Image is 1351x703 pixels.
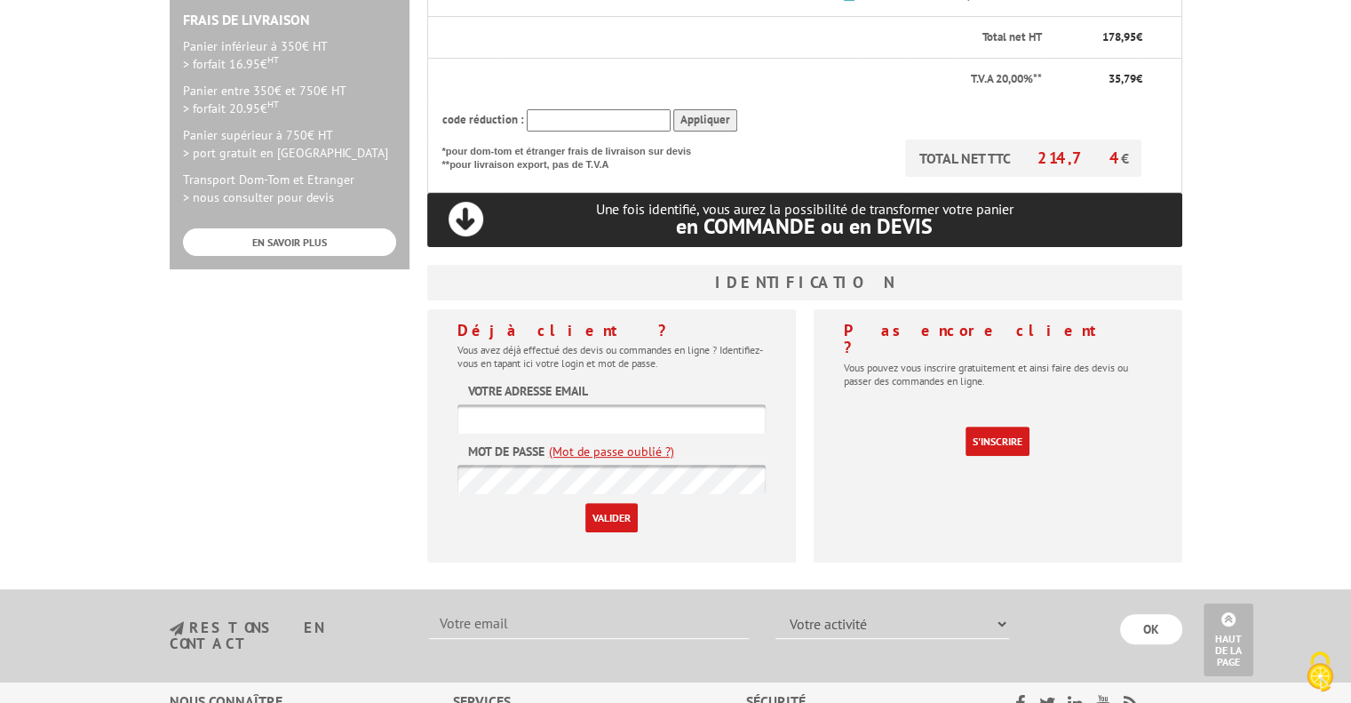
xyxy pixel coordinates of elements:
span: > forfait 20.95€ [183,100,279,116]
button: Cookies (fenêtre modale) [1289,643,1351,703]
span: 214,74 [1037,148,1120,168]
p: TOTAL NET TTC € [905,140,1141,177]
p: Panier supérieur à 750€ HT [183,126,396,162]
a: S'inscrire [966,427,1029,456]
span: 178,95 [1101,29,1135,44]
p: Total net HT [442,29,1042,46]
span: 35,79 [1108,71,1135,86]
span: > port gratuit en [GEOGRAPHIC_DATA] [183,145,388,161]
span: en COMMANDE ou en DEVIS [676,212,933,240]
p: Transport Dom-Tom et Etranger [183,171,396,206]
label: Votre adresse email [468,382,588,400]
sup: HT [267,53,279,66]
h2: Frais de Livraison [183,12,396,28]
span: > forfait 16.95€ [183,56,279,72]
sup: HT [267,98,279,110]
h4: Déjà client ? [457,322,766,340]
a: Haut de la page [1204,603,1253,676]
input: Votre email [429,609,749,639]
img: newsletter.jpg [170,621,184,636]
input: OK [1120,614,1182,644]
p: *pour dom-tom et étranger frais de livraison sur devis **pour livraison export, pas de T.V.A [442,140,709,172]
span: > nous consulter pour devis [183,189,334,205]
img: Cookies (fenêtre modale) [1298,650,1342,694]
p: Panier inférieur à 350€ HT [183,37,396,73]
p: Panier entre 350€ et 750€ HT [183,82,396,117]
h4: Pas encore client ? [844,322,1152,357]
p: Une fois identifié, vous aurez la possibilité de transformer votre panier [427,201,1182,237]
label: Mot de passe [468,443,544,460]
p: Vous pouvez vous inscrire gratuitement et ainsi faire des devis ou passer des commandes en ligne. [844,361,1152,387]
p: € [1057,71,1141,88]
input: Appliquer [673,109,737,132]
p: € [1057,29,1141,46]
input: Valider [585,503,638,532]
h3: Identification [427,265,1182,300]
p: T.V.A 20,00%** [442,71,1042,88]
p: Vous avez déjà effectué des devis ou commandes en ligne ? Identifiez-vous en tapant ici votre log... [457,343,766,370]
span: code réduction : [442,112,524,127]
a: EN SAVOIR PLUS [183,228,396,256]
h3: restons en contact [170,620,403,651]
a: (Mot de passe oublié ?) [549,443,674,460]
